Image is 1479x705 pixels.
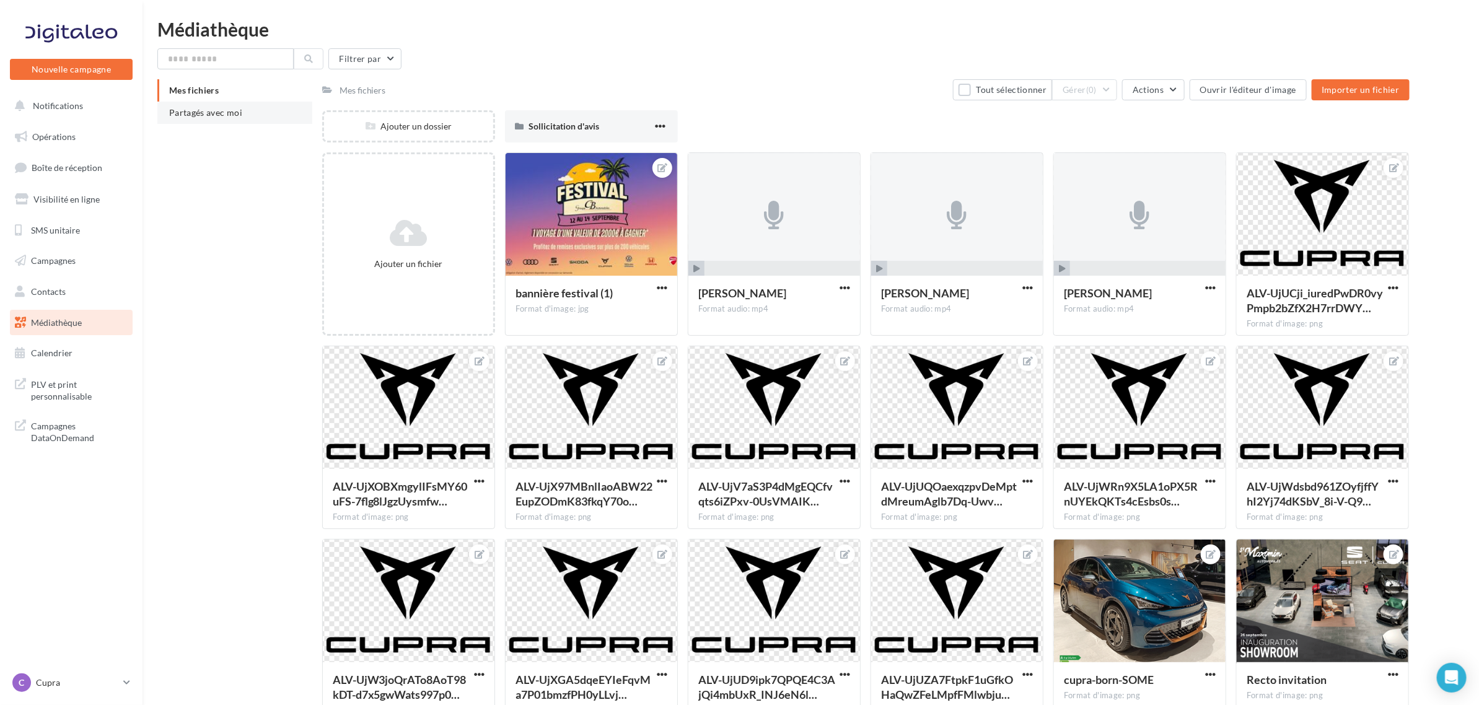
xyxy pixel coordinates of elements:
[881,512,1033,523] div: Format d'image: png
[32,162,102,173] span: Boîte de réception
[7,371,135,408] a: PLV et print personnalisable
[169,107,242,118] span: Partagés avec moi
[33,194,100,204] span: Visibilité en ligne
[698,304,850,315] div: Format audio: mp4
[31,418,128,444] span: Campagnes DataOnDemand
[10,59,133,80] button: Nouvelle campagne
[1064,286,1152,300] span: Ethan
[516,304,667,315] div: Format d'image: jpg
[1122,79,1184,100] button: Actions
[333,512,485,523] div: Format d'image: png
[698,479,833,508] span: ALV-UjV7aS3P4dMgEQCfvqts6iZPxv-0UsVMAIKdWLpWNjxTprxS3mOm
[698,286,786,300] span: Serge
[7,340,135,366] a: Calendrier
[1247,286,1383,315] span: ALV-UjUCji_iuredPwDR0vyPmpb2bZfX2H7rrDWYPZrD72QA4pAAG3cT
[31,224,80,235] span: SMS unitaire
[157,20,1464,38] div: Médiathèque
[516,512,667,523] div: Format d'image: png
[32,131,76,142] span: Opérations
[881,479,1017,508] span: ALV-UjUQOaexqzpvDeMptdMreumAglb7Dq-UwvuhmJ7HCiu3riN-HRFX
[7,186,135,212] a: Visibilité en ligne
[881,286,969,300] span: Vincent
[1247,673,1327,686] span: Recto invitation
[7,248,135,274] a: Campagnes
[31,317,82,328] span: Médiathèque
[169,85,219,95] span: Mes fichiers
[1247,479,1379,508] span: ALV-UjWdsbd961ZOyfjffYhI2Yj74dKSbV_8i-V-Q9vHapMCSpfLKjxM
[7,93,130,119] button: Notifications
[516,286,613,300] span: bannière festival (1)
[329,258,488,270] div: Ajouter un fichier
[698,512,850,523] div: Format d'image: png
[1064,690,1216,701] div: Format d'image: png
[953,79,1052,100] button: Tout sélectionner
[1064,512,1216,523] div: Format d'image: png
[516,673,651,701] span: ALV-UjXGA5dqeEYIeFqvMa7P01bmzfPH0yLLvjBKqnIKFH2UVe5-31e1
[7,310,135,336] a: Médiathèque
[1312,79,1410,100] button: Importer un fichier
[31,255,76,266] span: Campagnes
[698,673,835,701] span: ALV-UjUD9ipk7QPQE4C3AjQi4mbUxR_INJ6eN6l4n83wDdxNc33GibnK
[7,279,135,305] a: Contacts
[10,671,133,694] a: C Cupra
[1322,84,1400,95] span: Importer un fichier
[529,121,599,131] span: Sollicitation d'avis
[340,84,386,97] div: Mes fichiers
[328,48,402,69] button: Filtrer par
[333,673,467,701] span: ALV-UjW3joQrATo8AoT98kDT-d7x5gwWats997p0Hv_Mp_TSg75ZooQN
[516,479,652,508] span: ALV-UjX97MBnlIaoABW22EupZODmK83fkqY70oGzuPj6JOuJV62KOEbS
[1052,79,1117,100] button: Gérer(0)
[7,124,135,150] a: Opérations
[1086,85,1097,95] span: (0)
[1064,304,1216,315] div: Format audio: mp4
[1247,318,1398,330] div: Format d'image: png
[31,348,72,358] span: Calendrier
[1437,663,1467,693] div: Open Intercom Messenger
[333,479,468,508] span: ALV-UjXOBXmgylIFsMY60uFS-7flg8lJgzUysmfw71Qx-WTLiCGRJMop
[881,304,1033,315] div: Format audio: mp4
[1133,84,1164,95] span: Actions
[881,673,1013,701] span: ALV-UjUZA7FtpkF1uGfkOHaQwZFeLMpfFMlwbju9YB2pHkZEic2QBk1Q
[1247,690,1398,701] div: Format d'image: png
[33,100,83,111] span: Notifications
[31,376,128,403] span: PLV et print personnalisable
[1064,673,1154,686] span: cupra-born-SOME
[36,677,118,689] p: Cupra
[1064,479,1198,508] span: ALV-UjWRn9X5LA1oPX5RnUYEkQKTs4cEsbs0sT_RDksLPrijFEG3Ikmv
[7,217,135,243] a: SMS unitaire
[7,413,135,449] a: Campagnes DataOnDemand
[7,154,135,181] a: Boîte de réception
[31,286,66,297] span: Contacts
[1190,79,1307,100] button: Ouvrir l'éditeur d'image
[324,120,493,133] div: Ajouter un dossier
[19,677,25,689] span: C
[1247,512,1398,523] div: Format d'image: png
